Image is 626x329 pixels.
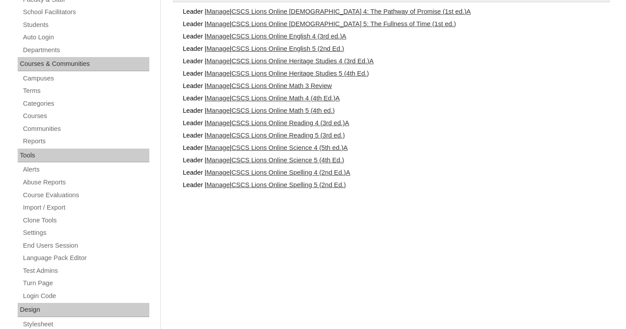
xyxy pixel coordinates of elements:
a: Manage [206,181,230,188]
div: Leader | | [182,92,610,104]
a: Manage [206,8,230,15]
div: Leader | | [182,55,610,67]
a: Alerts [22,164,149,175]
a: Test Admins [22,265,149,276]
a: CSCS Lions Online Reading 4 (3rd ed.)A [231,119,349,126]
a: Manage [206,132,230,139]
a: Turn Page [22,278,149,289]
a: CSCS Lions Online English 5 (2nd Ed.) [231,45,344,52]
a: Login Code [22,291,149,302]
a: Courses [22,111,149,122]
div: Leader | | [182,166,610,179]
a: Students [22,19,149,31]
a: CSCS Lions Online Math 5 (4th ed.) [231,107,335,114]
a: Campuses [22,73,149,84]
a: CSCS Lions Online English 4 (3rd ed.)A [231,33,346,40]
a: Auto Login [22,32,149,43]
div: Leader | | [182,142,610,154]
a: CSCS Lions Online Heritage Studies 5 (4th Ed.) [231,70,369,77]
a: Manage [206,70,230,77]
a: Categories [22,98,149,109]
a: Language Pack Editor [22,252,149,264]
div: Leader | | [182,67,610,80]
div: Leader | | [182,18,610,30]
a: CSCS Lions Online Math 4 (4th Ed.)A [231,95,340,102]
a: Manage [206,169,230,176]
a: Reports [22,136,149,147]
div: Courses & Communities [18,57,149,71]
a: CSCS Lions Online Spelling 4 (2nd Ed.)A [231,169,350,176]
div: Leader | | [182,104,610,117]
div: Leader | | [182,42,610,55]
a: Abuse Reports [22,177,149,188]
a: Manage [206,57,230,65]
a: Departments [22,45,149,56]
a: Settings [22,227,149,238]
a: CSCS Lions Online [DEMOGRAPHIC_DATA] 4: The Pathway of Promise (1st ed.)A [231,8,471,15]
a: School Facilitators [22,7,149,18]
a: Import / Export [22,202,149,213]
a: Communities [22,123,149,134]
a: Manage [206,82,230,89]
a: CSCS Lions Online Spelling 5 (2nd Ed.) [231,181,346,188]
div: Tools [18,149,149,163]
a: CSCS Lions Online Heritage Studies 4 (3rd Ed.)A [231,57,374,65]
a: End Users Session [22,240,149,251]
a: Manage [206,144,230,151]
a: CSCS Lions Online Science 4 (5th ed.)A [231,144,348,151]
a: CSCS Lions Online Science 5 (4th Ed.) [231,157,344,164]
a: Terms [22,85,149,96]
a: Manage [206,157,230,164]
a: Manage [206,20,230,27]
a: Manage [206,95,230,102]
div: Design [18,303,149,317]
div: Leader | | [182,80,610,92]
a: CSCS Lions Online Math 3 Review [231,82,332,89]
div: Leader | | [182,179,610,191]
div: Leader | | [182,117,610,129]
a: Course Evaluations [22,190,149,201]
a: Manage [206,45,230,52]
a: CSCS Lions Online Reading 5 (3rd ed.) [231,132,345,139]
div: Leader | | [182,129,610,142]
a: Manage [206,119,230,126]
a: CSCS Lions Online [DEMOGRAPHIC_DATA] 5: The Fullness of Time (1st ed.) [231,20,456,27]
div: Leader | | [182,5,610,18]
div: Leader | | [182,154,610,166]
a: Manage [206,107,230,114]
a: Manage [206,33,230,40]
a: Clone Tools [22,215,149,226]
div: Leader | | [182,30,610,42]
